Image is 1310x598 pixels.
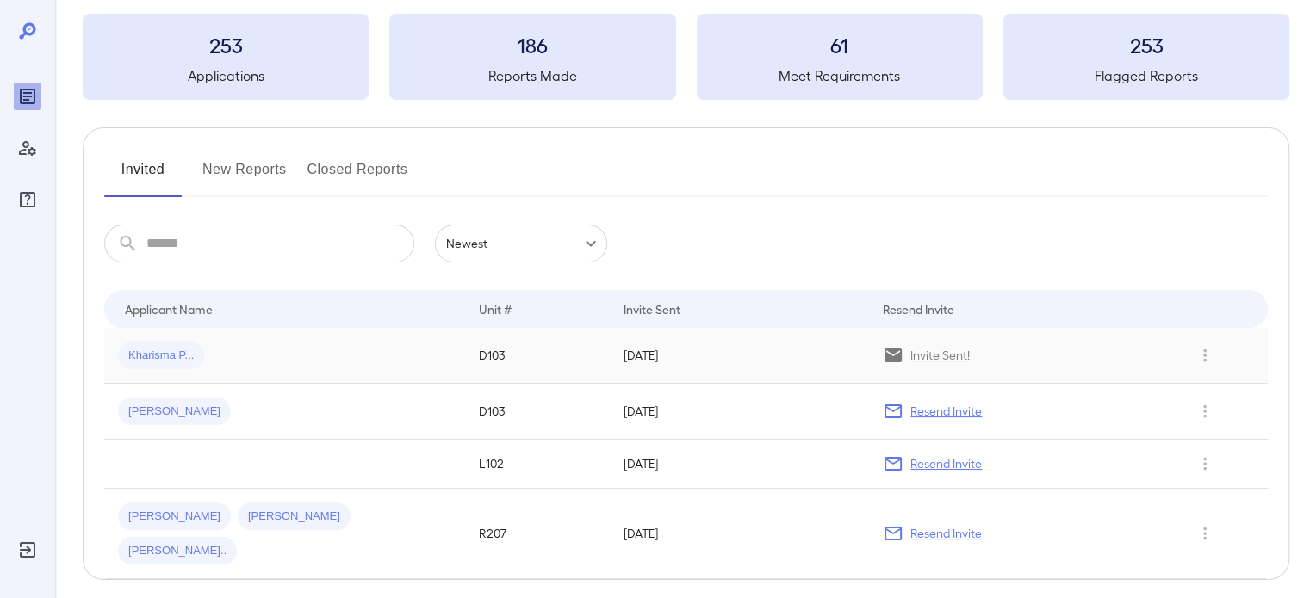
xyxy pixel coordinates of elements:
div: Log Out [14,536,41,564]
p: Resend Invite [910,455,982,472]
h3: 186 [389,31,675,59]
h3: 61 [697,31,983,59]
button: Row Actions [1191,450,1219,478]
div: Newest [435,225,607,262]
p: Invite Sent! [910,347,970,364]
div: FAQ [14,186,41,213]
span: [PERSON_NAME] [118,509,231,525]
button: New Reports [202,156,287,197]
p: Resend Invite [910,525,982,542]
div: Unit # [479,299,512,319]
div: Manage Users [14,134,41,162]
div: Reports [14,83,41,110]
summary: 253Applications186Reports Made61Meet Requirements253Flagged Reports [83,14,1289,100]
h5: Applications [83,65,369,86]
h5: Meet Requirements [697,65,983,86]
span: [PERSON_NAME] [118,404,231,420]
td: D103 [465,328,610,384]
button: Closed Reports [307,156,408,197]
td: L102 [465,440,610,489]
span: [PERSON_NAME] [238,509,351,525]
span: [PERSON_NAME].. [118,543,237,559]
td: [DATE] [610,440,870,489]
td: D103 [465,384,610,440]
div: Invite Sent [624,299,680,319]
h3: 253 [1003,31,1289,59]
td: [DATE] [610,384,870,440]
button: Row Actions [1191,398,1219,425]
div: Resend Invite [883,299,954,319]
h5: Flagged Reports [1003,65,1289,86]
button: Row Actions [1191,520,1219,547]
h3: 253 [83,31,369,59]
td: [DATE] [610,328,870,384]
p: Resend Invite [910,403,982,420]
button: Invited [104,156,182,197]
h5: Reports Made [389,65,675,86]
div: Applicant Name [125,299,213,319]
td: [DATE] [610,489,870,579]
td: R207 [465,489,610,579]
button: Row Actions [1191,342,1219,369]
span: Kharisma P... [118,348,204,364]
